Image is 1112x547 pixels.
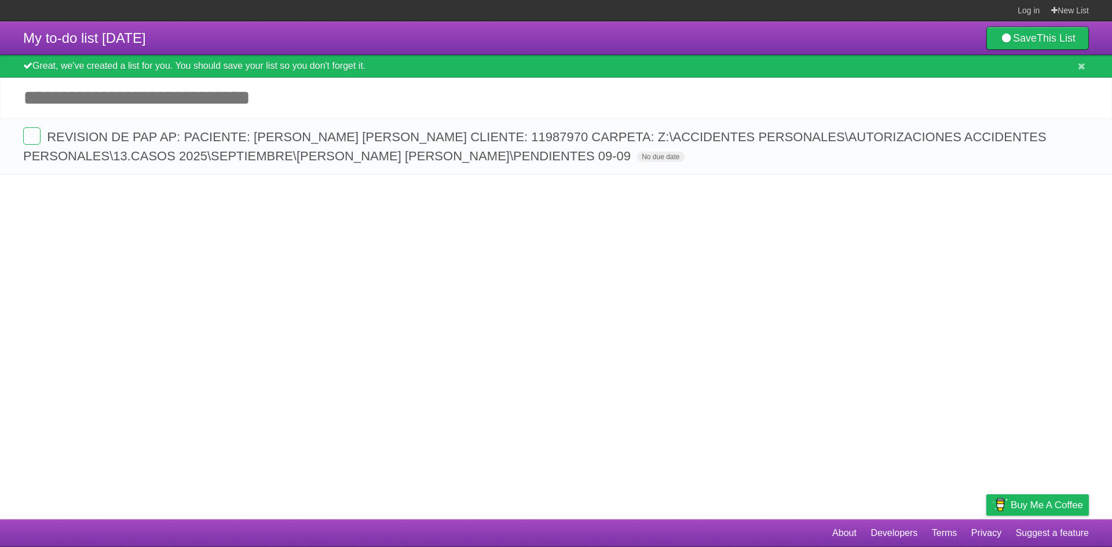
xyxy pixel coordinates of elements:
a: Developers [870,522,917,544]
img: Buy me a coffee [992,495,1008,515]
a: About [832,522,857,544]
a: Suggest a feature [1016,522,1089,544]
a: Terms [932,522,957,544]
span: REVISION DE PAP AP: PACIENTE: [PERSON_NAME] [PERSON_NAME] CLIENTE: 11987970 CARPETA: Z:\ACCIDENTE... [23,130,1047,163]
a: Buy me a coffee [986,494,1089,516]
label: Done [23,127,41,145]
span: No due date [637,152,684,162]
span: Buy me a coffee [1011,495,1083,515]
span: My to-do list [DATE] [23,30,146,46]
a: Privacy [971,522,1001,544]
b: This List [1037,32,1076,44]
a: SaveThis List [986,27,1089,50]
